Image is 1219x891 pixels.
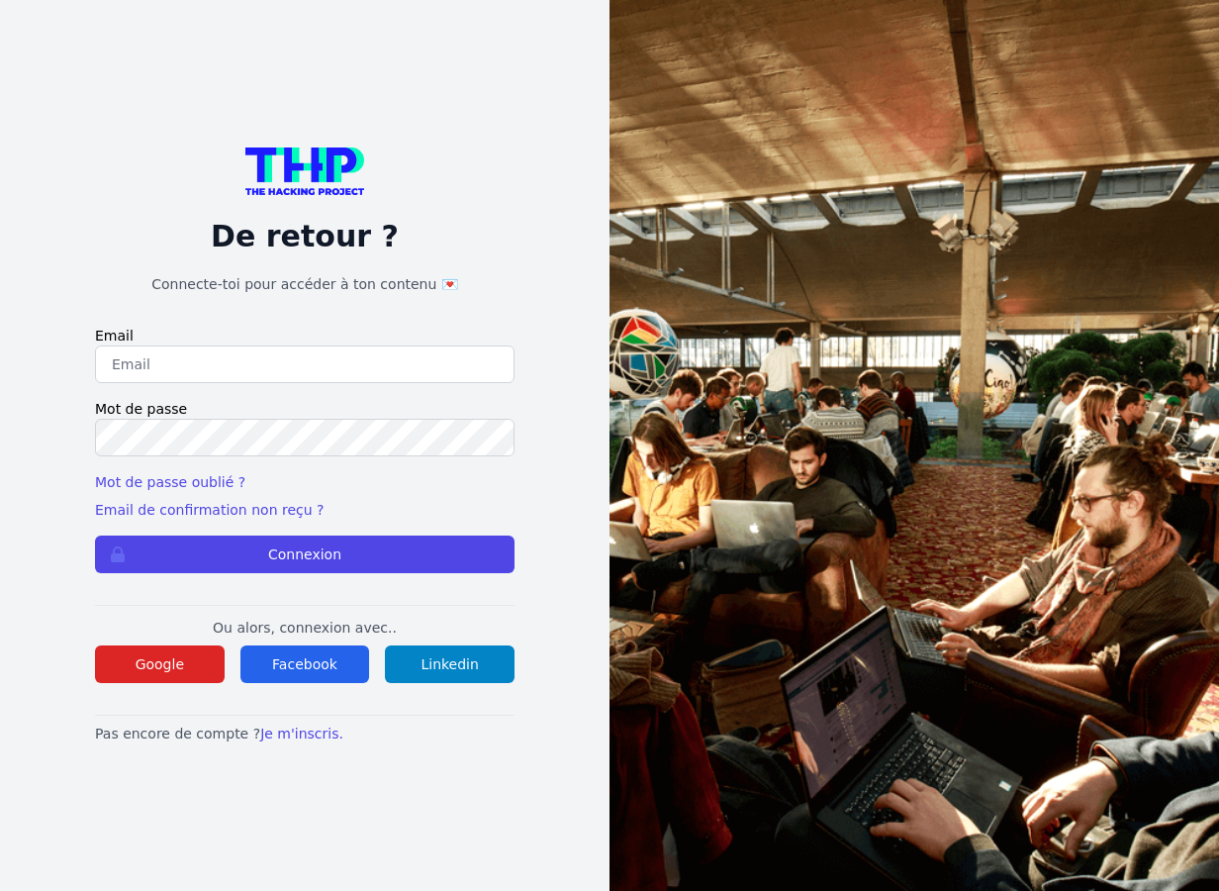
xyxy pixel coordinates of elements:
[95,502,324,518] a: Email de confirmation non reçu ?
[95,326,515,346] label: Email
[95,219,515,254] p: De retour ?
[95,474,245,490] a: Mot de passe oublié ?
[245,148,364,195] img: logo
[240,645,370,683] button: Facebook
[95,724,515,743] p: Pas encore de compte ?
[95,346,515,383] input: Email
[260,726,343,742] a: Je m'inscris.
[95,399,515,419] label: Mot de passe
[95,618,515,638] p: Ou alors, connexion avec..
[95,536,515,573] button: Connexion
[385,645,515,683] button: Linkedin
[95,645,225,683] button: Google
[95,274,515,294] h1: Connecte-toi pour accéder à ton contenu 💌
